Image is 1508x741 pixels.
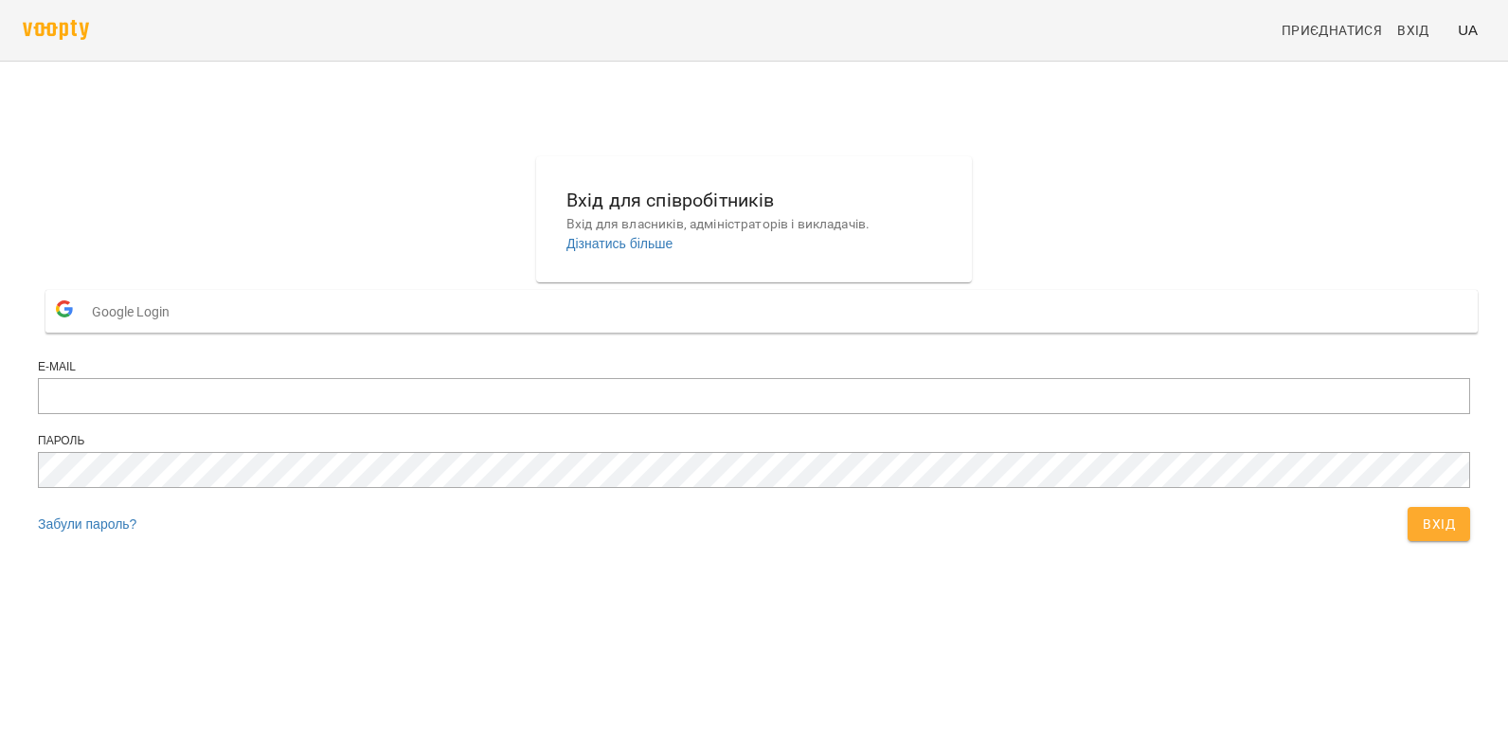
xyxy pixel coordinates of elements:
span: Вхід [1423,513,1455,535]
span: UA [1458,20,1478,40]
button: Вхід [1408,507,1470,541]
a: Забули пароль? [38,516,136,532]
a: Дізнатись більше [566,236,673,251]
span: Вхід [1397,19,1429,42]
img: voopty.png [23,20,89,40]
a: Приєднатися [1274,13,1390,47]
button: Google Login [45,290,1478,333]
span: Приєднатися [1282,19,1382,42]
button: UA [1450,12,1485,47]
div: E-mail [38,359,1470,375]
p: Вхід для власників, адміністраторів і викладачів. [566,215,942,234]
a: Вхід [1390,13,1450,47]
span: Google Login [92,293,179,331]
div: Пароль [38,433,1470,449]
button: Вхід для співробітниківВхід для власників, адміністраторів і викладачів.Дізнатись більше [551,171,957,268]
h6: Вхід для співробітників [566,186,942,215]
